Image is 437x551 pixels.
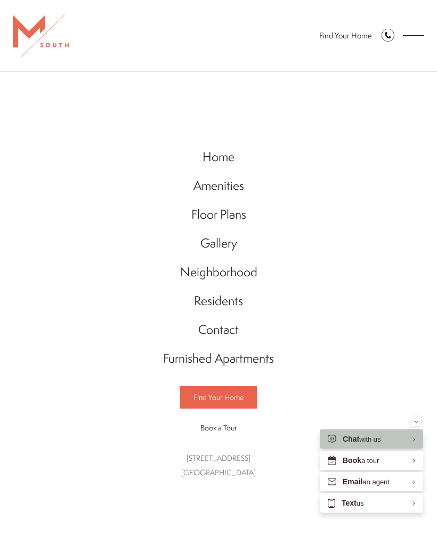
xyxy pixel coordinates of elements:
[198,321,239,338] span: Contact
[180,263,257,280] span: Neighborhood
[193,392,244,403] span: Find Your Home
[181,453,256,478] a: Get Directions to 5110 South Manhattan Avenue Tampa, FL 33611
[200,422,237,433] span: Book a Tour
[147,258,290,286] a: Go to Neighborhood
[147,200,290,229] a: Go to Floor Plans
[147,132,290,491] div: Main
[200,234,237,251] span: Gallery
[147,344,290,373] a: Go to Furnished Apartments (opens in a new tab)
[147,286,290,315] a: Go to Residents
[382,29,394,43] a: Call Us at 813-570-8014
[180,386,257,408] a: Find Your Home
[193,177,244,194] span: Amenities
[147,142,290,171] a: Go to Home
[403,32,424,39] button: Open Menu
[203,148,234,165] span: Home
[180,417,257,438] a: Book a Tour
[147,229,290,258] a: Go to Gallery
[147,315,290,344] a: Go to Contact
[194,292,243,309] span: Residents
[319,30,372,41] a: Find Your Home
[163,349,274,366] span: Furnished Apartments
[191,205,246,222] span: Floor Plans
[147,171,290,200] a: Go to Amenities
[13,15,69,57] img: MSouth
